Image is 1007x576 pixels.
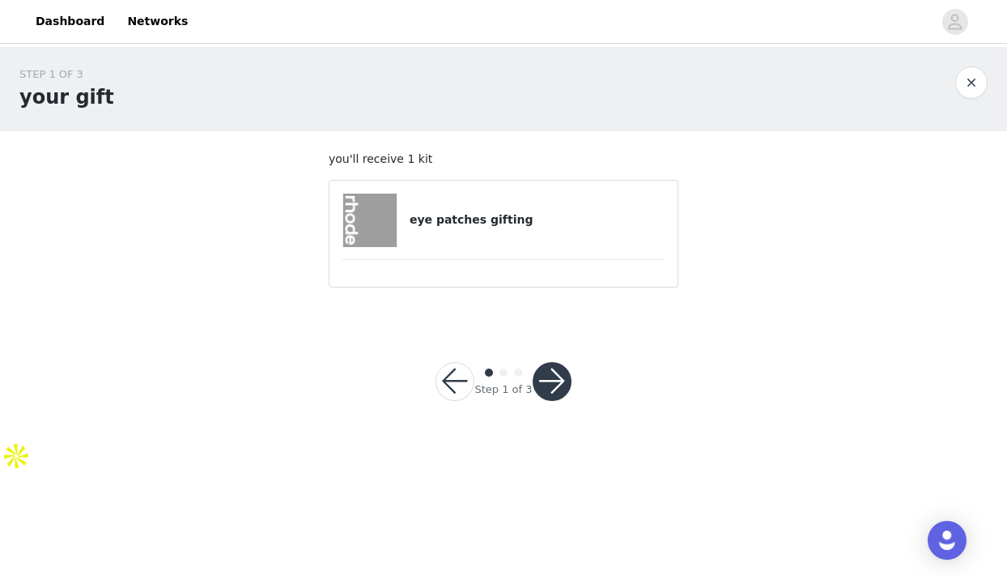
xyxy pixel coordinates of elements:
h1: your gift [19,83,114,112]
div: avatar [947,9,962,35]
h4: eye patches gifting [410,211,665,228]
a: Networks [117,3,198,40]
img: eye patches gifting [343,194,397,247]
p: you'll receive 1 kit [329,151,678,168]
div: STEP 1 OF 3 [19,66,114,83]
div: Step 1 of 3 [474,382,532,398]
a: Dashboard [26,3,114,40]
div: Open Intercom Messenger [928,521,967,560]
